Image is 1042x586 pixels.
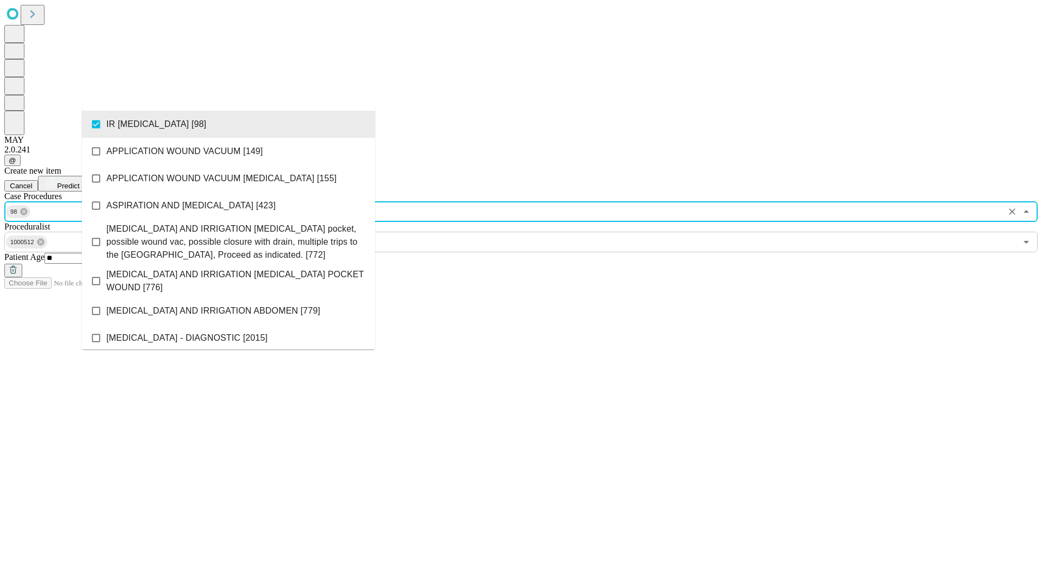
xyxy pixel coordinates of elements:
[4,252,45,262] span: Patient Age
[106,118,206,131] span: IR [MEDICAL_DATA] [98]
[9,156,16,164] span: @
[10,182,33,190] span: Cancel
[106,222,366,262] span: [MEDICAL_DATA] AND IRRIGATION [MEDICAL_DATA] pocket, possible wound vac, possible closure with dr...
[4,145,1038,155] div: 2.0.241
[4,155,21,166] button: @
[6,205,30,218] div: 98
[106,268,366,294] span: [MEDICAL_DATA] AND IRRIGATION [MEDICAL_DATA] POCKET WOUND [776]
[1005,204,1020,219] button: Clear
[106,332,268,345] span: [MEDICAL_DATA] - DIAGNOSTIC [2015]
[1019,204,1034,219] button: Close
[4,135,1038,145] div: MAY
[106,145,263,158] span: APPLICATION WOUND VACUUM [149]
[1019,234,1034,250] button: Open
[57,182,79,190] span: Predict
[6,206,22,218] span: 98
[38,176,88,192] button: Predict
[4,222,50,231] span: Proceduralist
[6,236,39,249] span: 1000512
[106,199,276,212] span: ASPIRATION AND [MEDICAL_DATA] [423]
[106,304,320,317] span: [MEDICAL_DATA] AND IRRIGATION ABDOMEN [779]
[6,235,47,249] div: 1000512
[106,172,336,185] span: APPLICATION WOUND VACUUM [MEDICAL_DATA] [155]
[4,180,38,192] button: Cancel
[4,192,62,201] span: Scheduled Procedure
[4,166,61,175] span: Create new item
